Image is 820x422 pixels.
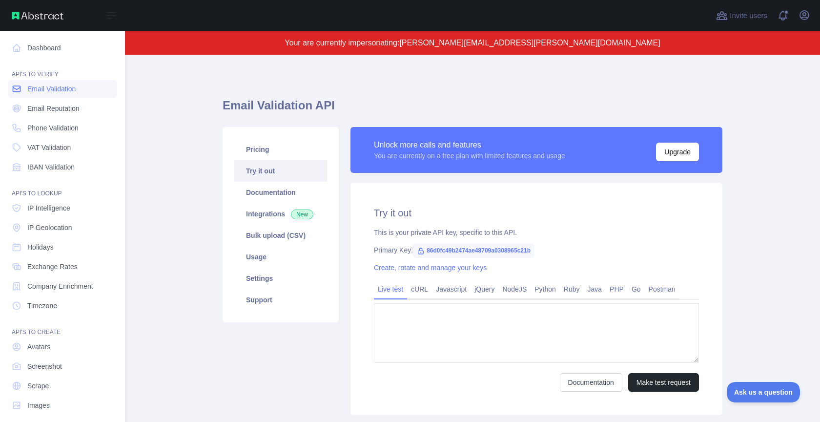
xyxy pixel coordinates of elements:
[27,281,93,291] span: Company Enrichment
[374,245,699,255] div: Primary Key:
[8,258,117,275] a: Exchange Rates
[714,8,769,23] button: Invite users
[8,80,117,98] a: Email Validation
[584,281,606,297] a: Java
[407,281,432,297] a: cURL
[27,361,62,371] span: Screenshot
[234,268,327,289] a: Settings
[8,178,117,197] div: API'S TO LOOKUP
[8,338,117,356] a: Avatars
[27,104,80,113] span: Email Reputation
[234,225,327,246] a: Bulk upload (CSV)
[223,98,722,121] h1: Email Validation API
[432,281,471,297] a: Javascript
[27,143,71,152] span: VAT Validation
[8,100,117,117] a: Email Reputation
[645,281,679,297] a: Postman
[606,281,628,297] a: PHP
[8,238,117,256] a: Holidays
[374,281,407,297] a: Live test
[8,277,117,295] a: Company Enrichment
[374,151,565,161] div: You are currently on a free plan with limited features and usage
[560,281,584,297] a: Ruby
[285,39,399,47] span: Your are currently impersonating:
[628,281,645,297] a: Go
[27,162,75,172] span: IBAN Validation
[27,381,49,391] span: Scrape
[727,382,800,402] iframe: Toggle Customer Support
[560,373,622,392] a: Documentation
[234,160,327,182] a: Try it out
[8,39,117,57] a: Dashboard
[628,373,699,392] button: Make test request
[8,316,117,336] div: API'S TO CREATE
[27,262,78,272] span: Exchange Rates
[27,242,54,252] span: Holidays
[8,119,117,137] a: Phone Validation
[8,219,117,236] a: IP Geolocation
[291,210,313,219] span: New
[27,203,70,213] span: IP Intelligence
[234,203,327,225] a: Integrations New
[8,158,117,176] a: IBAN Validation
[27,123,79,133] span: Phone Validation
[498,281,531,297] a: NodeJS
[27,301,57,311] span: Timezone
[8,59,117,78] div: API'S TO VERIFY
[27,84,76,94] span: Email Validation
[374,206,699,220] h2: Try it out
[8,358,117,375] a: Screenshot
[27,223,72,232] span: IP Geolocation
[531,281,560,297] a: Python
[656,143,699,161] button: Upgrade
[234,289,327,311] a: Support
[8,397,117,414] a: Images
[374,139,565,151] div: Unlock more calls and features
[730,10,767,21] span: Invite users
[8,377,117,395] a: Scrape
[234,139,327,160] a: Pricing
[234,182,327,203] a: Documentation
[12,12,63,20] img: Abstract API
[27,342,50,352] span: Avatars
[399,39,660,47] span: [PERSON_NAME][EMAIL_ADDRESS][PERSON_NAME][DOMAIN_NAME]
[374,264,487,272] a: Create, rotate and manage your keys
[8,297,117,315] a: Timezone
[234,246,327,268] a: Usage
[8,139,117,156] a: VAT Validation
[413,243,534,258] span: 86d0fc49b2474ae48709a0308965c21b
[8,199,117,217] a: IP Intelligence
[374,228,699,237] div: This is your private API key, specific to this API.
[471,281,498,297] a: jQuery
[27,401,50,410] span: Images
